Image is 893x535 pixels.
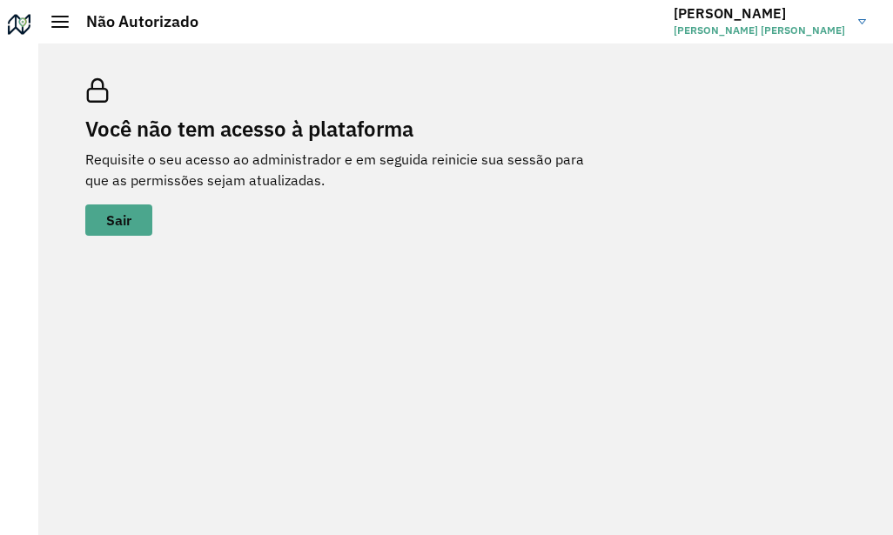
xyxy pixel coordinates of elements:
[674,5,845,22] h3: [PERSON_NAME]
[85,117,608,142] h2: Você não tem acesso à plataforma
[85,204,152,236] button: button
[69,12,198,31] h2: Não Autorizado
[674,23,845,38] span: [PERSON_NAME] [PERSON_NAME]
[106,213,131,227] span: Sair
[85,149,608,191] p: Requisite o seu acesso ao administrador e em seguida reinicie sua sessão para que as permissões s...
